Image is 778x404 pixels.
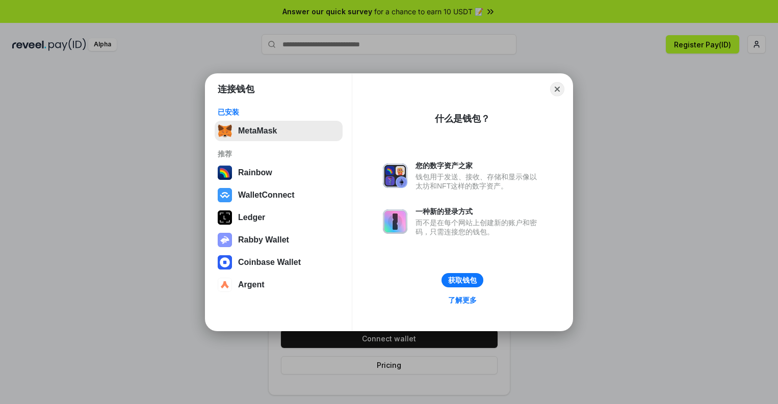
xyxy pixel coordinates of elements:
button: Close [550,82,564,96]
div: Rainbow [238,168,272,177]
img: svg+xml,%3Csvg%20width%3D%22120%22%20height%3D%22120%22%20viewBox%3D%220%200%20120%20120%22%20fil... [218,166,232,180]
a: 了解更多 [442,293,483,307]
div: WalletConnect [238,191,295,200]
h1: 连接钱包 [218,83,254,95]
div: MetaMask [238,126,277,136]
div: Ledger [238,213,265,222]
div: Rabby Wallet [238,235,289,245]
img: svg+xml,%3Csvg%20xmlns%3D%22http%3A%2F%2Fwww.w3.org%2F2000%2Fsvg%22%20fill%3D%22none%22%20viewBox... [383,164,407,188]
button: WalletConnect [215,185,343,205]
button: Argent [215,275,343,295]
div: 什么是钱包？ [435,113,490,125]
div: 一种新的登录方式 [416,207,542,216]
div: 而不是在每个网站上创建新的账户和密码，只需连接您的钱包。 [416,218,542,236]
img: svg+xml,%3Csvg%20fill%3D%22none%22%20height%3D%2233%22%20viewBox%3D%220%200%2035%2033%22%20width%... [218,124,232,138]
button: Ledger [215,207,343,228]
img: svg+xml,%3Csvg%20width%3D%2228%22%20height%3D%2228%22%20viewBox%3D%220%200%2028%2028%22%20fill%3D... [218,278,232,292]
div: 推荐 [218,149,340,158]
img: svg+xml,%3Csvg%20xmlns%3D%22http%3A%2F%2Fwww.w3.org%2F2000%2Fsvg%22%20fill%3D%22none%22%20viewBox... [218,233,232,247]
div: 您的数字资产之家 [416,161,542,170]
img: svg+xml,%3Csvg%20xmlns%3D%22http%3A%2F%2Fwww.w3.org%2F2000%2Fsvg%22%20fill%3D%22none%22%20viewBox... [383,209,407,234]
button: MetaMask [215,121,343,141]
div: 钱包用于发送、接收、存储和显示像以太坊和NFT这样的数字资产。 [416,172,542,191]
img: svg+xml,%3Csvg%20width%3D%2228%22%20height%3D%2228%22%20viewBox%3D%220%200%2028%2028%22%20fill%3D... [218,255,232,270]
button: Rabby Wallet [215,230,343,250]
div: 获取钱包 [448,276,477,285]
img: svg+xml,%3Csvg%20width%3D%2228%22%20height%3D%2228%22%20viewBox%3D%220%200%2028%2028%22%20fill%3D... [218,188,232,202]
div: Coinbase Wallet [238,258,301,267]
button: Rainbow [215,163,343,183]
img: svg+xml,%3Csvg%20xmlns%3D%22http%3A%2F%2Fwww.w3.org%2F2000%2Fsvg%22%20width%3D%2228%22%20height%3... [218,210,232,225]
div: 已安装 [218,107,340,117]
button: 获取钱包 [442,273,483,287]
div: Argent [238,280,265,289]
button: Coinbase Wallet [215,252,343,273]
div: 了解更多 [448,295,477,305]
